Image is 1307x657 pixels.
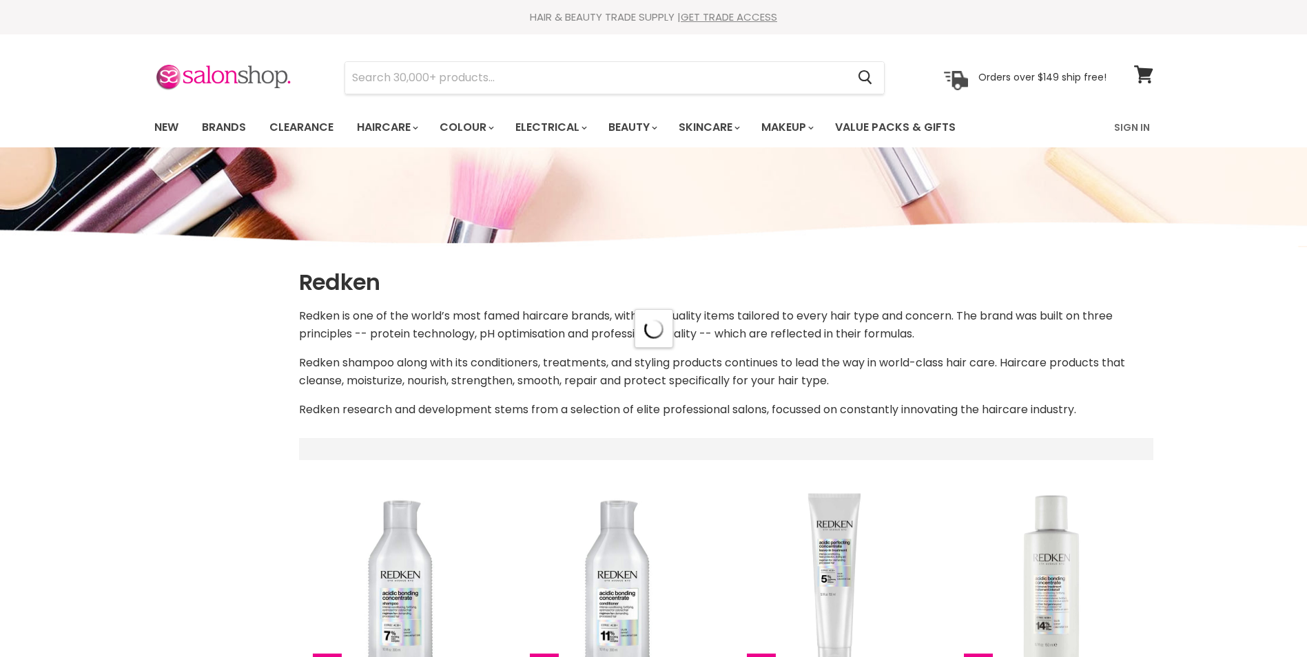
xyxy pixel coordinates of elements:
div: HAIR & BEAUTY TRADE SUPPLY | [137,10,1171,24]
a: New [144,113,189,142]
nav: Main [137,107,1171,147]
p: Orders over $149 ship free! [978,71,1107,83]
p: Redken shampoo along with its conditioners, treatments, and styling products continues to lead th... [299,354,1153,390]
form: Product [344,61,885,94]
a: Electrical [505,113,595,142]
a: Brands [192,113,256,142]
button: Search [847,62,884,94]
a: Clearance [259,113,344,142]
input: Search [345,62,847,94]
p: Redken is one of the world’s most famed haircare brands, with high quality items tailored to ever... [299,307,1153,343]
a: Sign In [1106,113,1158,142]
span: Redken research and development stems from a selection of elite professional salons, focussed on ... [299,401,1076,417]
a: Haircare [347,113,426,142]
a: GET TRADE ACCESS [681,10,777,24]
a: Skincare [668,113,748,142]
ul: Main menu [144,107,1036,147]
a: Beauty [598,113,666,142]
a: Makeup [751,113,822,142]
a: Value Packs & Gifts [825,113,966,142]
h1: Redken [299,268,1153,297]
a: Colour [429,113,502,142]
